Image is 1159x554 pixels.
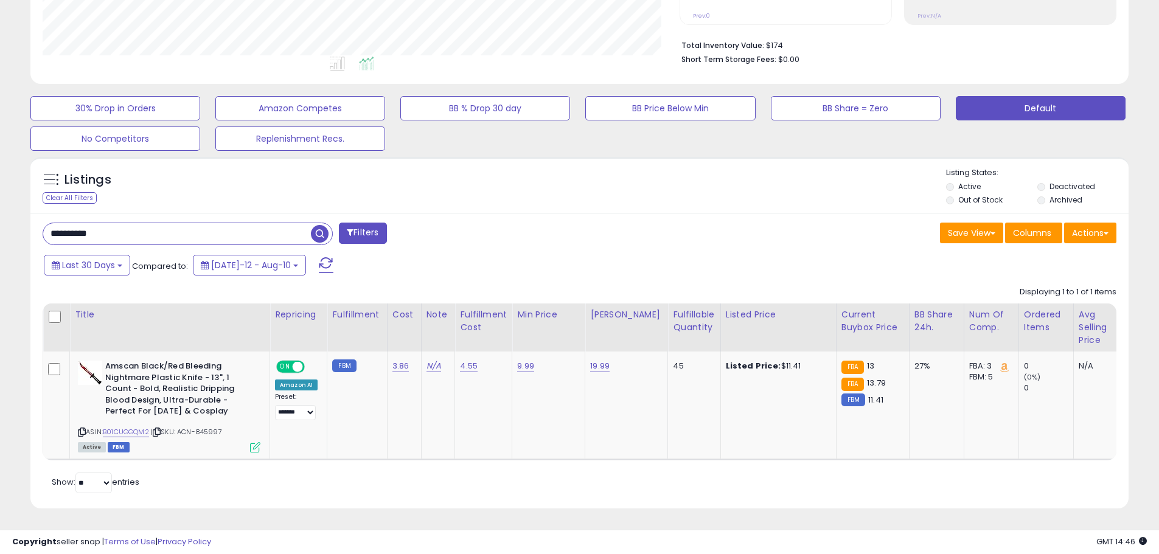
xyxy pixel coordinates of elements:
[681,37,1107,52] li: $174
[914,308,959,334] div: BB Share 24h.
[43,192,97,204] div: Clear All Filters
[275,379,318,390] div: Amazon AI
[673,308,715,334] div: Fulfillable Quantity
[946,167,1129,179] p: Listing States:
[1049,181,1095,192] label: Deactivated
[1049,195,1082,205] label: Archived
[103,427,149,437] a: B01CUGGQM2
[303,362,322,372] span: OFF
[52,476,139,488] span: Show: entries
[30,96,200,120] button: 30% Drop in Orders
[78,361,260,451] div: ASIN:
[400,96,570,120] button: BB % Drop 30 day
[332,308,381,321] div: Fulfillment
[969,372,1009,383] div: FBM: 5
[590,308,663,321] div: [PERSON_NAME]
[681,54,776,64] b: Short Term Storage Fees:
[215,96,385,120] button: Amazon Competes
[1024,308,1068,334] div: Ordered Items
[75,308,265,321] div: Title
[215,126,385,151] button: Replenishment Recs.
[517,308,580,321] div: Min Price
[940,223,1003,243] button: Save View
[426,308,450,321] div: Note
[332,359,356,372] small: FBM
[460,308,507,334] div: Fulfillment Cost
[867,377,886,389] span: 13.79
[958,195,1003,205] label: Out of Stock
[1024,361,1073,372] div: 0
[12,536,57,547] strong: Copyright
[1005,223,1062,243] button: Columns
[517,360,534,372] a: 9.99
[339,223,386,244] button: Filters
[841,361,864,374] small: FBA
[681,40,764,50] b: Total Inventory Value:
[917,12,941,19] small: Prev: N/A
[275,308,322,321] div: Repricing
[726,361,827,372] div: $11.41
[969,308,1014,334] div: Num of Comp.
[841,393,865,406] small: FBM
[193,255,306,275] button: [DATE]-12 - Aug-10
[1079,308,1123,347] div: Avg Selling Price
[693,12,710,19] small: Prev: 0
[78,361,102,385] img: 31t6mAfc-AL._SL40_.jpg
[151,427,222,437] span: | SKU: ACN-845997
[64,171,111,189] h5: Listings
[30,126,200,151] button: No Competitors
[1096,536,1147,547] span: 2025-09-10 14:46 GMT
[1024,372,1041,382] small: (0%)
[958,181,981,192] label: Active
[673,361,711,372] div: 45
[969,361,1009,372] div: FBA: 3
[104,536,156,547] a: Terms of Use
[867,360,874,372] span: 13
[1064,223,1116,243] button: Actions
[1024,383,1073,393] div: 0
[211,259,291,271] span: [DATE]-12 - Aug-10
[726,360,781,372] b: Listed Price:
[778,54,799,65] span: $0.00
[426,360,441,372] a: N/A
[585,96,755,120] button: BB Price Below Min
[392,360,409,372] a: 3.86
[868,394,883,406] span: 11.41
[460,360,478,372] a: 4.55
[62,259,115,271] span: Last 30 Days
[914,361,955,372] div: 27%
[392,308,416,321] div: Cost
[956,96,1126,120] button: Default
[12,536,211,548] div: seller snap | |
[841,378,864,391] small: FBA
[158,536,211,547] a: Privacy Policy
[277,362,293,372] span: ON
[105,361,253,420] b: Amscan Black/Red Bleeding Nightmare Plastic Knife - 13", 1 Count - Bold, Realistic Dripping Blood...
[44,255,130,275] button: Last 30 Days
[590,360,610,372] a: 19.99
[1020,286,1116,298] div: Displaying 1 to 1 of 1 items
[1079,361,1119,372] div: N/A
[726,308,831,321] div: Listed Price
[841,308,904,334] div: Current Buybox Price
[771,96,941,120] button: BB Share = Zero
[78,442,106,452] span: All listings currently available for purchase on Amazon
[132,260,188,272] span: Compared to:
[275,393,318,420] div: Preset:
[108,442,130,452] span: FBM
[1013,227,1051,239] span: Columns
